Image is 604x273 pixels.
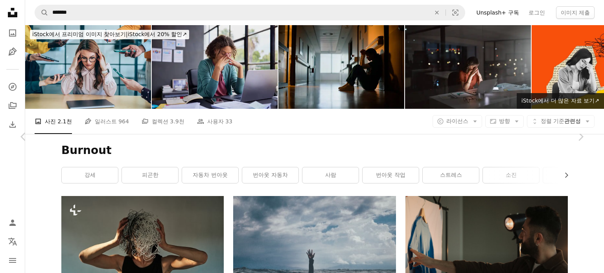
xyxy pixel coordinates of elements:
img: 직장에서 스트레스를 받는 다민족 사업가 [152,25,278,109]
span: iStock에서 프리미엄 이미지 찾아보기 | [32,31,128,37]
form: 사이트 전체에서 이미지 찾기 [35,5,465,20]
a: 강세 [62,167,118,183]
a: Unsplash+ 구독 [471,6,523,19]
span: iStock에서 더 많은 자료 보기 ↗ [521,97,599,104]
span: iStock에서 20% 할인 ↗ [32,31,187,37]
button: 정렬 기준관련성 [527,115,595,128]
a: 자동차 번아웃 [182,167,238,183]
button: Unsplash 검색 [35,5,48,20]
img: 오늘 밤 이 기한을 마무리하는 데 가까운 곳은 없습니다. [405,25,531,109]
span: 964 [118,117,129,126]
a: 피로 [543,167,599,183]
a: 로그인 / 가입 [5,215,20,231]
a: 피곤한 [122,167,178,183]
button: 언어 [5,234,20,249]
button: 삭제 [428,5,446,20]
span: 관련성 [541,117,581,125]
a: 소진 [483,167,539,183]
a: 컬렉션 [5,98,20,114]
a: 컬렉션 3.9천 [142,109,184,134]
button: 시각적 검색 [446,5,465,20]
span: 방향 [499,118,510,124]
a: 일러스트 [5,44,20,60]
a: 로그인 [524,6,550,19]
a: 사진 [5,25,20,41]
img: 과도한 업무로 인한 정신적 탈진. [25,25,151,109]
img: 의사, 스트레스 및 우울증, 번아웃 및 의료 뉴스를 위해 병원에서 피곤한 여성. 간호사, 불안 및 정신 건강, 두통 및 슬픔을 가진 여성이 환자의 죽음을 위해 바닥에 앉아 있... [278,25,404,109]
span: 33 [225,117,232,126]
button: 이미지 제출 [556,6,595,19]
button: 목록을 오른쪽으로 스크롤 [559,167,568,183]
span: 라이선스 [446,118,468,124]
a: 사용자 33 [197,109,232,134]
a: 번아웃 자동차 [242,167,298,183]
a: 다음 [557,99,604,174]
a: 탐색 [5,79,20,95]
span: 3.9천 [170,117,184,126]
a: 사람 [302,167,359,183]
span: 정렬 기준 [541,118,564,124]
a: 일러스트 964 [85,109,129,134]
a: 한 남자가 머리카락을 공중에 들고 있다 [61,238,224,245]
h1: Burnout [61,143,568,158]
button: 라이선스 [433,115,482,128]
a: iStock에서 프리미엄 이미지 찾아보기|iStock에서 20% 할인↗ [25,25,194,44]
a: 번아웃 작업 [363,167,419,183]
a: iStock에서 더 많은 자료 보기↗ [517,93,604,109]
a: 물 위로 손을 뻗는 사람의 사진 [233,246,396,253]
button: 방향 [485,115,524,128]
button: 메뉴 [5,253,20,268]
a: 스트레스 [423,167,479,183]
